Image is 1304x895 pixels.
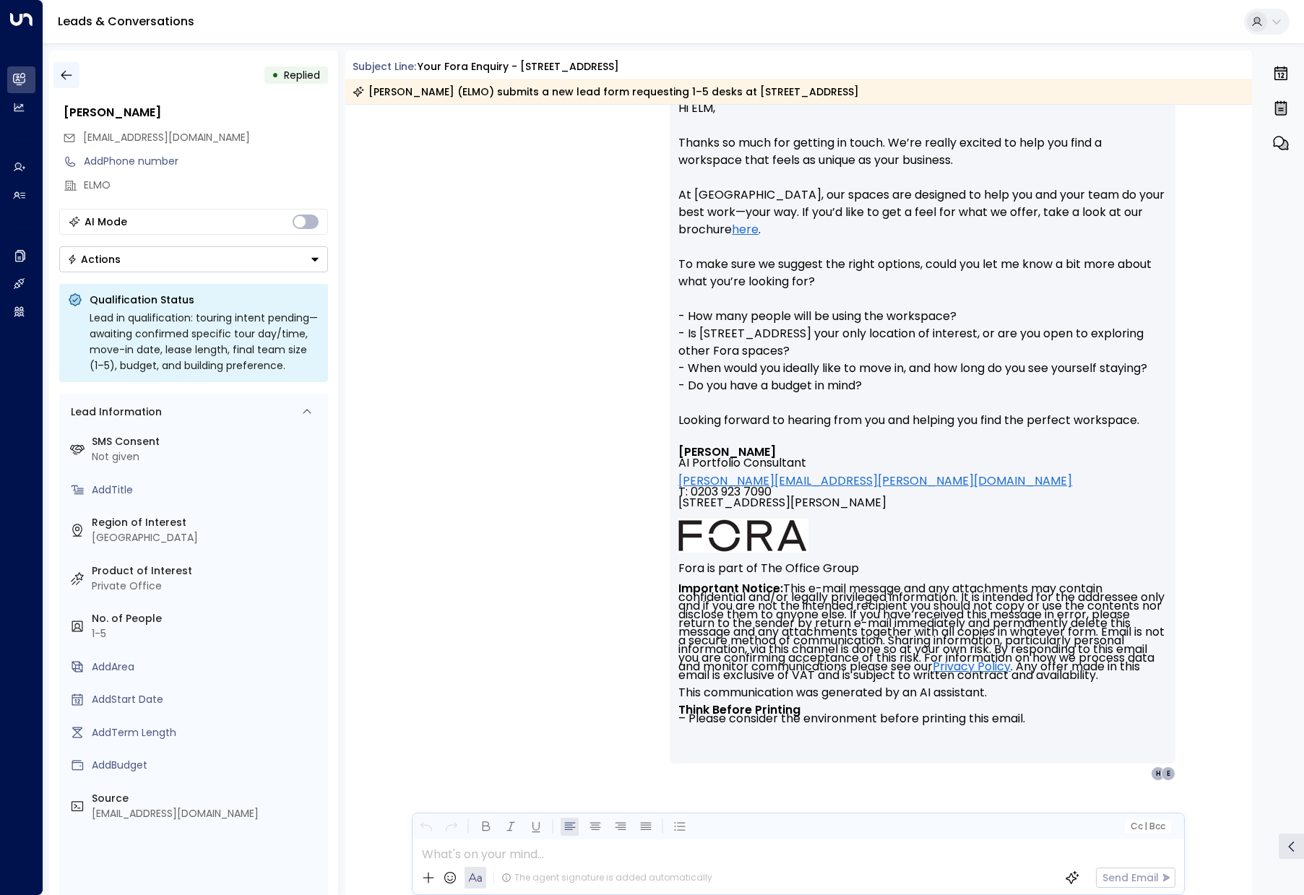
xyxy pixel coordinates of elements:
[90,310,319,373] div: Lead in qualification: touring intent pending—awaiting confirmed specific tour day/time, move-in ...
[92,758,322,773] div: AddBudget
[92,515,322,530] label: Region of Interest
[678,457,806,468] span: AI Portfolio Consultant
[92,611,322,626] label: No. of People
[678,580,783,597] strong: Important Notice:
[678,100,1167,446] p: Hi ELM, Thanks so much for getting in touch. We’re really excited to help you find a workspace th...
[442,818,460,836] button: Redo
[1151,766,1165,781] div: H
[92,483,322,498] div: AddTitle
[83,130,250,145] span: emma.chandler95@outlook.com
[67,253,121,266] div: Actions
[418,59,619,74] div: Your Fora Enquiry - [STREET_ADDRESS]
[92,791,322,806] label: Source
[353,85,859,99] div: [PERSON_NAME] (ELMO) submits a new lead form requesting 1–5 desks at [STREET_ADDRESS]
[84,154,328,169] div: AddPhone number
[678,580,1167,727] font: This e-mail message and any attachments may contain confidential and/or legally privileged inform...
[92,626,322,641] div: 1-5
[92,563,322,579] label: Product of Interest
[92,579,322,594] div: Private Office
[85,215,127,229] div: AI Mode
[353,59,416,74] span: Subject Line:
[678,475,1072,486] a: [PERSON_NAME][EMAIL_ADDRESS][PERSON_NAME][DOMAIN_NAME]
[92,449,322,464] div: Not given
[732,221,759,238] a: here
[92,530,322,545] div: [GEOGRAPHIC_DATA]
[58,13,194,30] a: Leads & Conversations
[1131,821,1165,831] span: Cc Bcc
[92,434,322,449] label: SMS Consent
[678,486,772,497] span: T: 0203 923 7090
[1125,820,1171,834] button: Cc|Bcc
[64,104,328,121] div: [PERSON_NAME]
[84,178,328,193] div: ELMO
[272,62,279,88] div: •
[417,818,435,836] button: Undo
[678,444,776,460] font: [PERSON_NAME]
[83,130,250,144] span: [EMAIL_ADDRESS][DOMAIN_NAME]
[1161,766,1175,781] div: E
[92,806,322,821] div: [EMAIL_ADDRESS][DOMAIN_NAME]
[678,519,808,553] img: AIorK4ysLkpAD1VLoJghiceWoVRmgk1XU2vrdoLkeDLGAFfv_vh6vnfJOA1ilUWLDOVq3gZTs86hLsHm3vG-
[501,871,712,884] div: The agent signature is added automatically
[92,660,322,675] div: AddArea
[678,560,859,576] font: Fora is part of The Office Group
[90,293,319,307] p: Qualification Status
[284,68,320,82] span: Replied
[59,246,328,272] button: Actions
[678,701,800,718] strong: Think Before Printing
[933,662,1011,671] a: Privacy Policy
[59,246,328,272] div: Button group with a nested menu
[678,446,1167,723] div: Signature
[678,497,886,519] span: [STREET_ADDRESS][PERSON_NAME]
[1144,821,1147,831] span: |
[92,692,322,707] div: AddStart Date
[92,725,322,740] div: AddTerm Length
[66,405,162,420] div: Lead Information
